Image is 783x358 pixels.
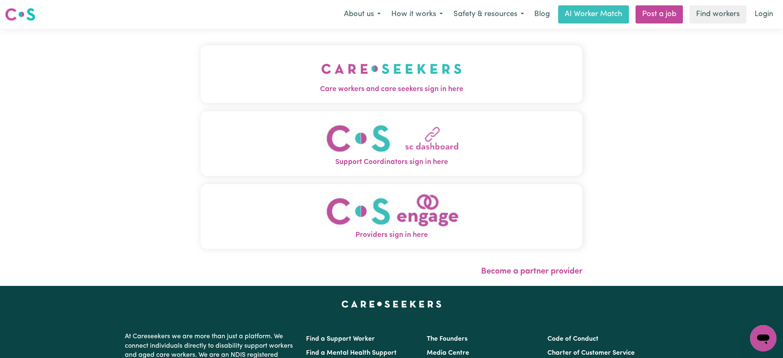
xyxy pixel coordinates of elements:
a: Blog [529,5,555,23]
a: Become a partner provider [481,267,582,276]
img: Careseekers logo [5,7,35,22]
a: Media Centre [427,350,469,356]
a: The Founders [427,336,467,342]
button: Safety & resources [448,6,529,23]
a: AI Worker Match [558,5,629,23]
span: Providers sign in here [201,230,582,241]
a: Careseekers home page [341,301,442,307]
button: Providers sign in here [201,184,582,249]
button: About us [339,6,386,23]
a: Post a job [636,5,683,23]
a: Code of Conduct [547,336,598,342]
a: Charter of Customer Service [547,350,635,356]
a: Find workers [690,5,746,23]
button: How it works [386,6,448,23]
a: Login [750,5,778,23]
button: Care workers and care seekers sign in here [201,45,582,103]
span: Support Coordinators sign in here [201,157,582,168]
iframe: Button to launch messaging window [750,325,776,351]
button: Support Coordinators sign in here [201,111,582,176]
a: Find a Support Worker [306,336,375,342]
span: Care workers and care seekers sign in here [201,84,582,95]
a: Careseekers logo [5,5,35,24]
